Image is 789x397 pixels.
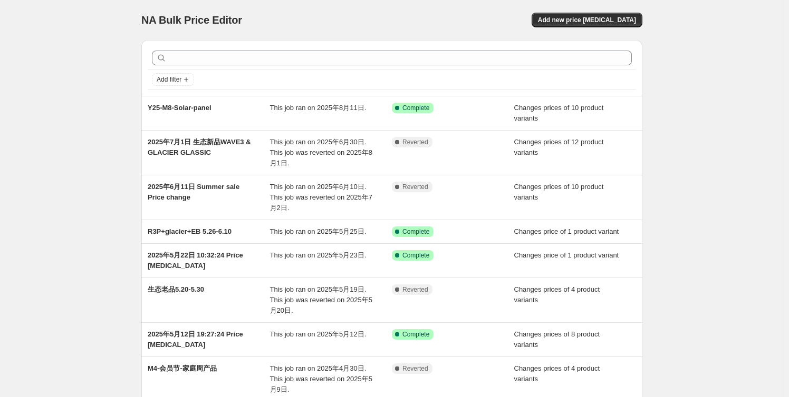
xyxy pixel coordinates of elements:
[148,364,217,372] span: M4-会员节-家庭周产品
[152,73,194,86] button: Add filter
[148,183,239,201] span: 2025年6月11日 Summer sale Price change
[270,183,372,212] span: This job ran on 2025年6月10日. This job was reverted on 2025年7月2日.
[514,251,619,259] span: Changes price of 1 product variant
[532,13,642,27] button: Add new price [MEDICAL_DATA]
[514,104,604,122] span: Changes prices of 10 product variants
[514,138,604,156] span: Changes prices of 12 product variants
[402,285,428,294] span: Reverted
[402,251,429,260] span: Complete
[402,104,429,112] span: Complete
[402,183,428,191] span: Reverted
[514,227,619,235] span: Changes price of 1 product variant
[402,330,429,339] span: Complete
[538,16,636,24] span: Add new price [MEDICAL_DATA]
[148,330,243,349] span: 2025年5月12日 19:27:24 Price [MEDICAL_DATA]
[148,227,232,235] span: R3P+glacier+EB 5.26-6.10
[148,104,211,112] span: Y25-M8-Solar-panel
[514,285,600,304] span: Changes prices of 4 product variants
[514,330,600,349] span: Changes prices of 8 product variants
[270,138,372,167] span: This job ran on 2025年6月30日. This job was reverted on 2025年8月1日.
[148,138,251,156] span: 2025年7月1日 生态新品WAVE3 & GLACIER GLASSIC
[148,285,204,293] span: 生态老品5.20-5.30
[514,183,604,201] span: Changes prices of 10 product variants
[270,364,372,393] span: This job ran on 2025年4月30日. This job was reverted on 2025年5月9日.
[148,251,243,270] span: 2025年5月22日 10:32:24 Price [MEDICAL_DATA]
[270,104,367,112] span: This job ran on 2025年8月11日.
[402,227,429,236] span: Complete
[514,364,600,383] span: Changes prices of 4 product variants
[270,227,367,235] span: This job ran on 2025年5月25日.
[402,138,428,146] span: Reverted
[402,364,428,373] span: Reverted
[270,251,367,259] span: This job ran on 2025年5月23日.
[157,75,181,84] span: Add filter
[270,285,372,314] span: This job ran on 2025年5月19日. This job was reverted on 2025年5月20日.
[141,14,242,26] span: NA Bulk Price Editor
[270,330,367,338] span: This job ran on 2025年5月12日.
